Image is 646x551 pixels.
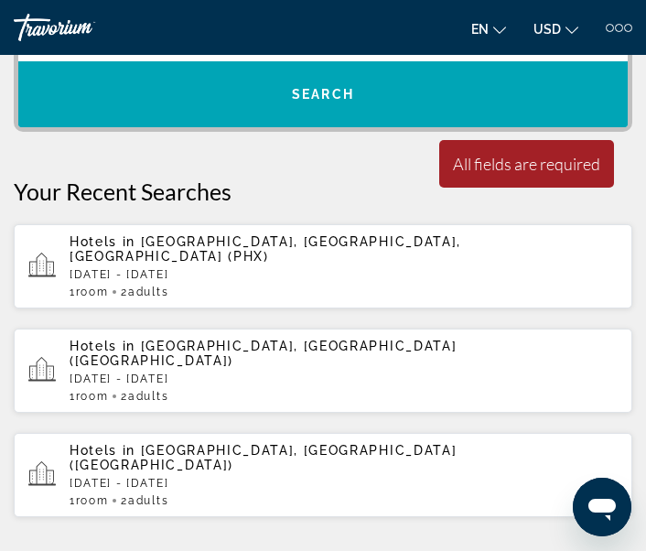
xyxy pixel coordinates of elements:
span: USD [533,22,561,37]
span: [GEOGRAPHIC_DATA], [GEOGRAPHIC_DATA] ([GEOGRAPHIC_DATA]) [70,339,457,368]
span: 2 [121,494,168,507]
button: Hotels in [GEOGRAPHIC_DATA], [GEOGRAPHIC_DATA] ([GEOGRAPHIC_DATA])[DATE] - [DATE]1Room2Adults [14,328,632,414]
p: [DATE] - [DATE] [70,373,618,385]
button: Search [18,61,628,127]
span: 1 [70,494,108,507]
span: Search [292,87,354,102]
div: All fields are required [453,154,600,174]
p: [DATE] - [DATE] [70,477,618,490]
span: Adults [128,286,168,298]
button: Hotels in [GEOGRAPHIC_DATA], [GEOGRAPHIC_DATA] ([GEOGRAPHIC_DATA])[DATE] - [DATE]1Room2Adults [14,432,632,518]
span: Room [76,494,109,507]
span: 1 [70,390,108,403]
span: [GEOGRAPHIC_DATA], [GEOGRAPHIC_DATA], [GEOGRAPHIC_DATA] (PHX) [70,234,461,264]
p: Your Recent Searches [14,178,632,205]
iframe: Button to launch messaging window [573,478,631,536]
a: Travorium [14,14,151,41]
span: [GEOGRAPHIC_DATA], [GEOGRAPHIC_DATA] ([GEOGRAPHIC_DATA]) [70,443,457,472]
span: Adults [128,390,168,403]
button: Change currency [533,16,578,42]
span: 1 [70,286,108,298]
span: Hotels in [70,234,135,249]
span: 2 [121,286,168,298]
span: Adults [128,494,168,507]
span: 2 [121,390,168,403]
span: Room [76,286,109,298]
span: Room [76,390,109,403]
button: Hotels in [GEOGRAPHIC_DATA], [GEOGRAPHIC_DATA], [GEOGRAPHIC_DATA] (PHX)[DATE] - [DATE]1Room2Adults [14,223,632,309]
button: Change language [471,16,506,42]
span: en [471,22,489,37]
span: Hotels in [70,339,135,353]
span: Hotels in [70,443,135,458]
p: [DATE] - [DATE] [70,268,618,281]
